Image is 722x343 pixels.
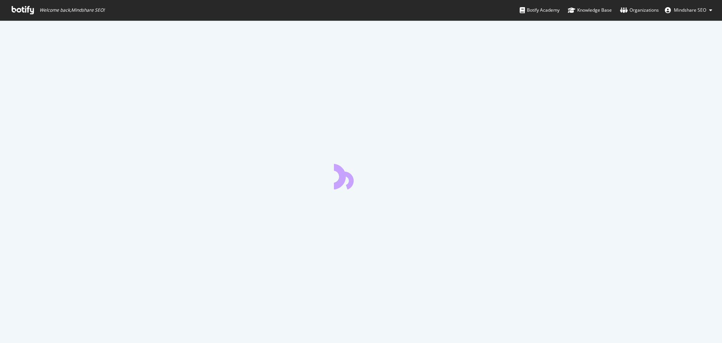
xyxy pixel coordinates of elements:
[568,6,612,14] div: Knowledge Base
[520,6,560,14] div: Botify Academy
[620,6,659,14] div: Organizations
[659,4,718,16] button: Mindshare SEO
[334,162,388,189] div: animation
[39,7,105,13] span: Welcome back, Mindshare SEO !
[674,7,706,13] span: Mindshare SEO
